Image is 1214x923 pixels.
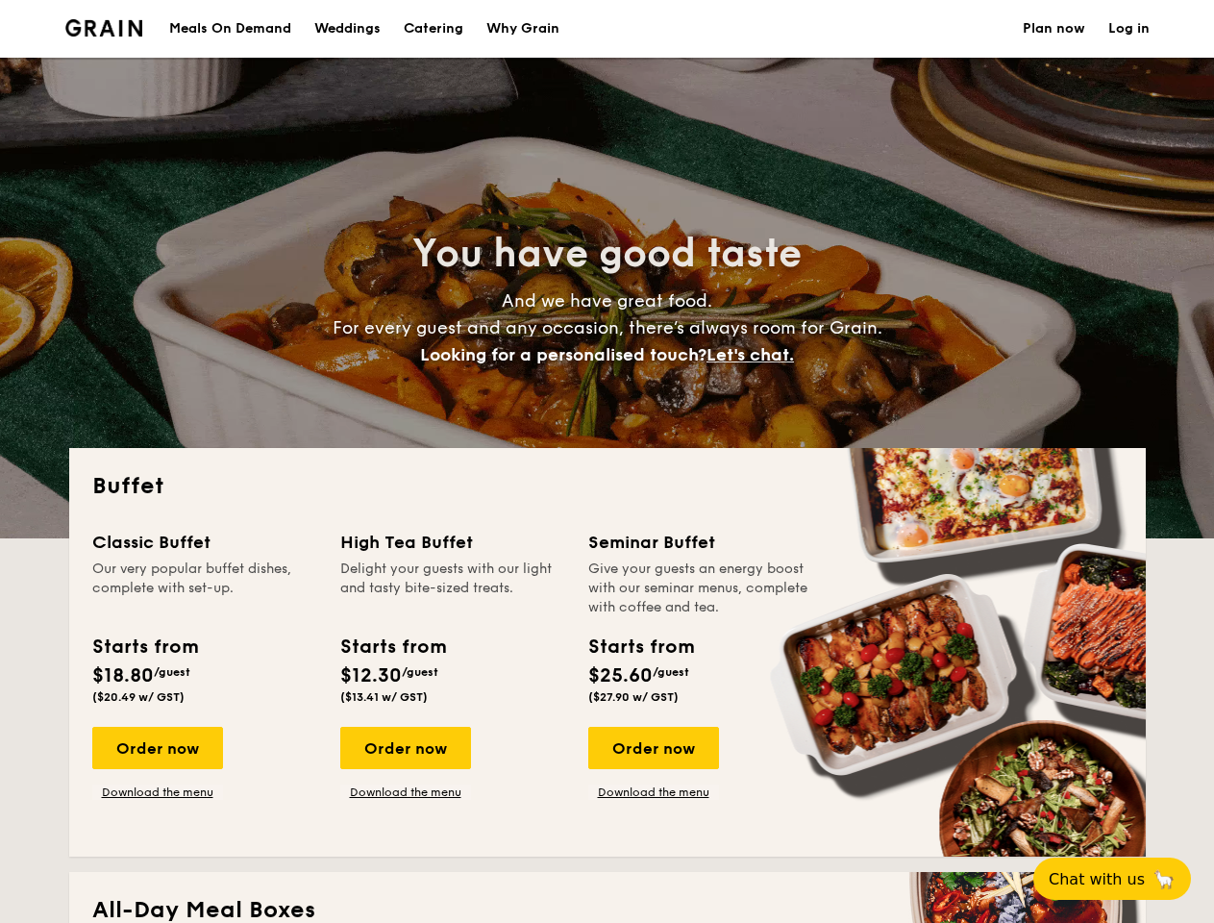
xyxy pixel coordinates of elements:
div: Order now [92,727,223,769]
div: Delight your guests with our light and tasty bite-sized treats. [340,560,565,617]
button: Chat with us🦙 [1033,858,1191,900]
div: Seminar Buffet [588,529,813,556]
a: Download the menu [340,785,471,800]
span: /guest [653,665,689,679]
span: Let's chat. [706,344,794,365]
a: Download the menu [92,785,223,800]
div: Our very popular buffet dishes, complete with set-up. [92,560,317,617]
span: $18.80 [92,664,154,687]
div: Starts from [340,633,445,661]
span: 🦙 [1152,868,1176,890]
a: Logotype [65,19,143,37]
span: ($20.49 w/ GST) [92,690,185,704]
span: /guest [154,665,190,679]
span: Chat with us [1049,870,1145,888]
h2: Buffet [92,471,1123,502]
span: You have good taste [412,231,802,277]
span: ($27.90 w/ GST) [588,690,679,704]
span: $12.30 [340,664,402,687]
a: Download the menu [588,785,719,800]
div: Classic Buffet [92,529,317,556]
span: And we have great food. For every guest and any occasion, there’s always room for Grain. [333,290,882,365]
div: Order now [340,727,471,769]
span: $25.60 [588,664,653,687]
span: Looking for a personalised touch? [420,344,706,365]
div: Give your guests an energy boost with our seminar menus, complete with coffee and tea. [588,560,813,617]
div: High Tea Buffet [340,529,565,556]
span: /guest [402,665,438,679]
div: Starts from [588,633,693,661]
div: Starts from [92,633,197,661]
img: Grain [65,19,143,37]
span: ($13.41 w/ GST) [340,690,428,704]
div: Order now [588,727,719,769]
